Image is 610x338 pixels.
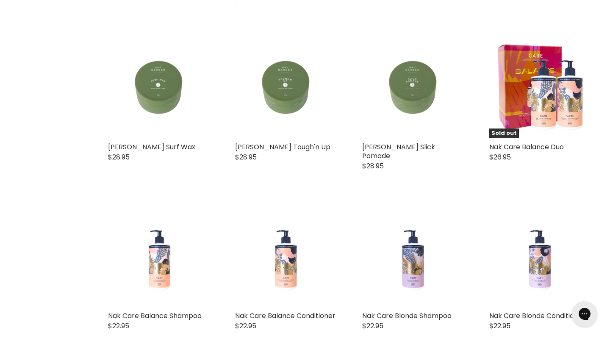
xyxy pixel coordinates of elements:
[489,321,510,331] span: $22.95
[235,36,337,138] img: Nak Barber Tough'n Up
[362,321,383,331] span: $22.95
[489,142,564,152] a: Nak Care Balance Duo
[108,205,210,307] a: Nak Care Balance Shampoo
[362,142,435,161] a: [PERSON_NAME] Slick Pomade
[489,128,519,138] span: Sold out
[108,321,129,331] span: $22.95
[108,36,210,138] img: Nak Barber Surf Wax
[489,36,591,138] img: Nak Care Balance Duo
[568,298,602,330] iframe: Gorgias live chat messenger
[362,161,384,171] span: $28.95
[362,311,452,321] a: Nak Care Blonde Shampoo
[489,152,511,162] span: $26.95
[235,311,335,321] a: Nak Care Balance Conditioner
[528,205,552,307] img: Nak Care Blonde Conditioner
[235,152,257,162] span: $28.95
[274,205,298,307] img: Nak Care Balance Conditioner
[362,205,464,307] a: Nak Care Blonde Shampoo
[401,205,425,307] img: Nak Care Blonde Shampoo
[235,321,256,331] span: $22.95
[235,205,337,307] a: Nak Care Balance Conditioner
[108,142,195,152] a: [PERSON_NAME] Surf Wax
[489,36,591,138] a: Nak Care Balance Duo Nak Care Balance Duo Sold out
[147,205,171,307] img: Nak Care Balance Shampoo
[235,142,330,152] a: [PERSON_NAME] Tough'n Up
[108,152,130,162] span: $28.95
[108,311,202,321] a: Nak Care Balance Shampoo
[362,36,464,138] img: Nak Barber Slick Pomade
[489,311,585,321] a: Nak Care Blonde Conditioner
[489,205,591,307] a: Nak Care Blonde Conditioner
